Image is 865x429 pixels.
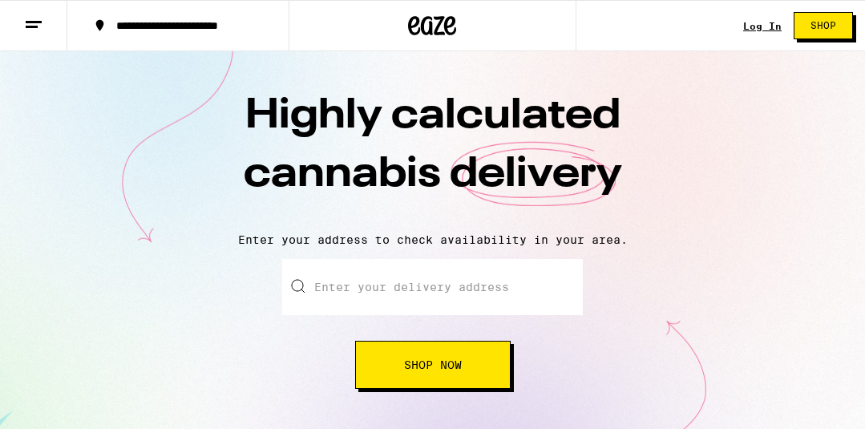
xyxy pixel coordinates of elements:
[152,87,713,221] h1: Highly calculated cannabis delivery
[782,12,865,39] a: Shop
[743,21,782,31] a: Log In
[794,12,853,39] button: Shop
[355,341,511,389] button: Shop Now
[16,233,849,246] p: Enter your address to check availability in your area.
[282,259,583,315] input: Enter your delivery address
[810,21,836,30] span: Shop
[404,359,462,370] span: Shop Now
